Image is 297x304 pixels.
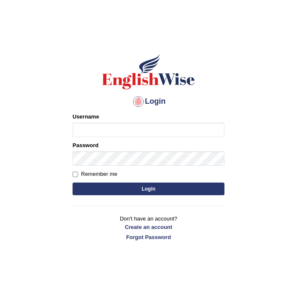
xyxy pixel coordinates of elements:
[100,53,197,91] img: Logo of English Wise sign in for intelligent practice with AI
[73,233,224,241] a: Forgot Password
[73,141,98,149] label: Password
[73,183,224,195] button: Login
[73,170,117,178] label: Remember me
[73,113,99,121] label: Username
[73,172,78,177] input: Remember me
[73,215,224,241] p: Don't have an account?
[73,95,224,108] h4: Login
[73,223,224,231] a: Create an account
